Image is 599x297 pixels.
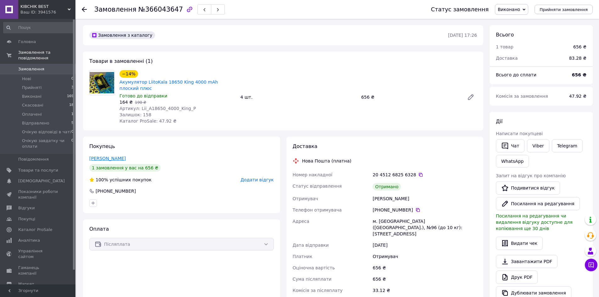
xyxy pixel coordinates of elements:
time: [DATE] 17:26 [448,33,477,38]
div: Ваш ID: 3941576 [20,9,75,15]
a: Друк PDF [496,271,538,284]
div: Повернутися назад [82,6,87,13]
span: 190 ₴ [135,100,146,105]
span: Нові [22,76,31,82]
span: Отримувач [293,196,318,201]
span: Сума післяплати [293,277,332,282]
span: 0 [71,138,74,149]
span: Замовлення [94,6,136,13]
span: Доставка [496,56,518,61]
span: Виконано [498,7,520,12]
div: Замовлення з каталогу [89,31,155,39]
span: №366043647 [138,6,183,13]
a: [PERSON_NAME] [89,156,126,161]
a: Подивитися відгук [496,181,560,195]
span: Товари в замовленні (1) [89,58,153,64]
span: Посилання на редагування чи видалення відгуку доступне для копіювання ще 30 днів [496,213,573,231]
a: Завантажити PDF [496,255,557,268]
span: Замовлення [18,66,44,72]
div: Нова Пошта (платна) [301,158,353,164]
span: Показники роботи компанії [18,189,58,200]
span: 169 [67,94,74,99]
span: Відправлено [22,120,49,126]
span: Товари та послуги [18,168,58,173]
span: 1 товар [496,44,513,49]
span: Оплата [89,226,109,232]
img: Акумулятор LiitoKala 18650 King 4000 mAh плоский плюс [90,72,114,94]
a: Редагувати [464,91,477,103]
span: 3 [71,85,74,91]
span: Запит на відгук про компанію [496,173,566,178]
div: 20 4512 6825 6328 [373,172,477,178]
span: Доставка [293,143,318,149]
span: Платник [293,254,313,259]
span: Комісія за замовлення [496,94,548,99]
span: Телефон отримувача [293,207,342,212]
span: Повідомлення [18,157,49,162]
span: 164 ₴ [119,100,133,105]
span: 18 [69,102,74,108]
span: Каталог ProSale: 47.92 ₴ [119,118,176,124]
span: Прийняті [22,85,42,91]
div: успішних покупок [89,177,152,183]
input: Пошук [3,22,74,33]
div: 1 замовлення у вас на 656 ₴ [89,164,161,172]
span: Всього до сплати [496,72,536,77]
div: 656 ₴ [371,273,478,285]
span: 5 [71,120,74,126]
span: Залишок: 158 [119,112,151,117]
button: Чат з покупцем [585,259,597,271]
div: [PERSON_NAME] [371,193,478,204]
span: Відгуки [18,205,35,211]
a: Telegram [552,139,583,152]
div: Статус замовлення [431,6,489,13]
span: Дії [496,118,502,124]
span: Покупці [18,216,35,222]
span: Виконані [22,94,42,99]
span: Готово до відправки [119,93,167,98]
div: 656 ₴ [573,44,586,50]
button: Видати чек [496,237,543,250]
span: Артикул: Lii_A18650_4000_King_P [119,106,196,111]
div: 83.28 ₴ [565,51,590,65]
div: 4 шт. [238,93,358,102]
div: 33.12 ₴ [371,285,478,296]
span: [DEMOGRAPHIC_DATA] [18,178,65,184]
div: Отримано [373,183,401,190]
span: Аналітика [18,238,40,243]
div: [PHONE_NUMBER] [373,207,477,213]
span: Прийняти замовлення [540,7,588,12]
span: Дата відправки [293,243,329,248]
span: Додати відгук [241,177,274,182]
div: [PHONE_NUMBER] [95,188,136,194]
a: WhatsApp [496,155,529,168]
span: Очікую завдатку чи оплати [22,138,71,149]
div: −14% [119,70,138,78]
span: Маркет [18,281,34,287]
div: м. [GEOGRAPHIC_DATA] ([GEOGRAPHIC_DATA].), №96 (до 10 кг): [STREET_ADDRESS] [371,216,478,239]
span: Написати покупцеві [496,131,543,136]
a: Viber [527,139,549,152]
button: Чат [496,139,524,152]
button: Прийняти замовлення [535,5,593,14]
span: 100% [96,177,108,182]
div: Отримувач [371,251,478,262]
span: 1 [71,112,74,117]
span: Покупець [89,143,115,149]
span: Комісія за післяплату [293,288,343,293]
span: Адреса [293,219,309,224]
div: 656 ₴ [359,93,462,102]
span: 0 [71,129,74,135]
span: Оплачені [22,112,42,117]
span: 47.92 ₴ [569,94,586,99]
span: Оціночна вартість [293,265,335,270]
div: 656 ₴ [371,262,478,273]
span: Гаманець компанії [18,265,58,276]
span: Статус відправлення [293,184,342,189]
div: [DATE] [371,239,478,251]
span: Головна [18,39,36,45]
span: 0 [71,76,74,82]
span: Скасовані [22,102,43,108]
button: Посилання на редагування [496,197,580,210]
b: 656 ₴ [572,72,586,77]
